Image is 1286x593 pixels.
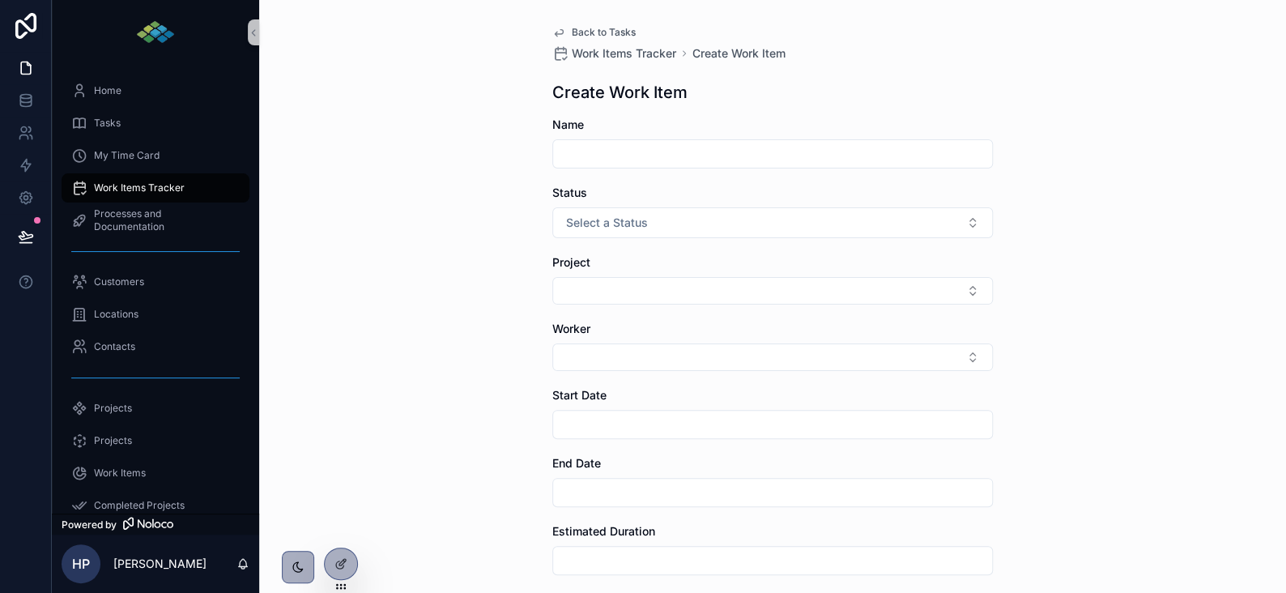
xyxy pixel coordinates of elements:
[94,149,160,162] span: My Time Card
[94,467,146,480] span: Work Items
[52,514,259,535] a: Powered by
[552,456,601,470] span: End Date
[52,65,259,514] div: scrollable content
[94,340,135,353] span: Contacts
[62,141,249,170] a: My Time Card
[552,45,676,62] a: Work Items Tracker
[552,277,993,305] button: Select Button
[94,84,121,97] span: Home
[552,343,993,371] button: Select Button
[135,19,176,45] img: App logo
[94,434,132,447] span: Projects
[94,308,138,321] span: Locations
[566,215,648,231] span: Select a Status
[62,459,249,488] a: Work Items
[62,491,249,520] a: Completed Projects
[62,426,249,455] a: Projects
[552,388,607,402] span: Start Date
[94,181,185,194] span: Work Items Tracker
[552,524,655,538] span: Estimated Duration
[552,255,590,269] span: Project
[62,109,249,138] a: Tasks
[62,394,249,423] a: Projects
[572,26,636,39] span: Back to Tasks
[94,207,233,233] span: Processes and Documentation
[94,117,121,130] span: Tasks
[62,300,249,329] a: Locations
[94,275,144,288] span: Customers
[113,556,207,572] p: [PERSON_NAME]
[62,206,249,235] a: Processes and Documentation
[72,554,90,574] span: HP
[552,81,688,104] h1: Create Work Item
[94,402,132,415] span: Projects
[552,117,584,131] span: Name
[62,267,249,296] a: Customers
[62,332,249,361] a: Contacts
[552,186,587,199] span: Status
[552,322,590,335] span: Worker
[552,26,636,39] a: Back to Tasks
[94,499,185,512] span: Completed Projects
[62,76,249,105] a: Home
[552,207,993,238] button: Select Button
[572,45,676,62] span: Work Items Tracker
[62,518,117,531] span: Powered by
[692,45,786,62] a: Create Work Item
[62,173,249,203] a: Work Items Tracker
